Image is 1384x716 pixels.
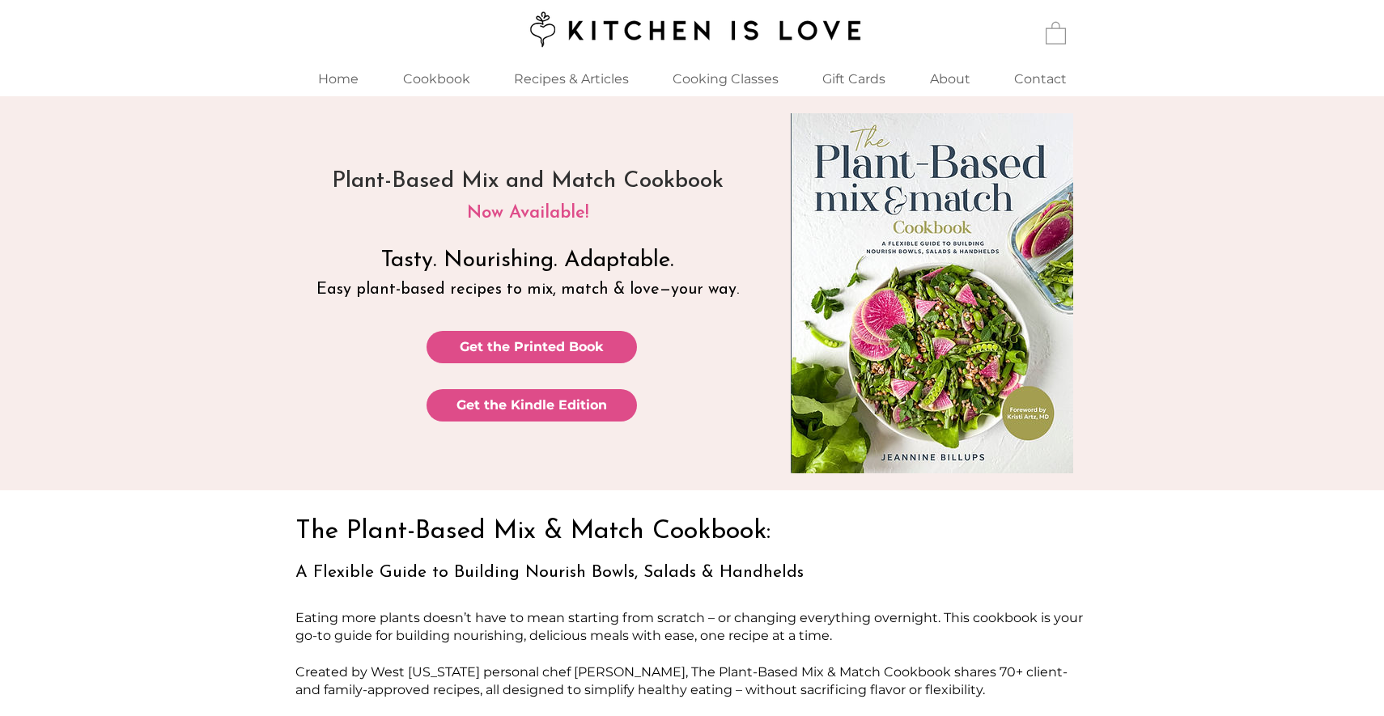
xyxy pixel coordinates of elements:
span: Plant-Based Mix and Match Cookbook [332,170,724,193]
p: Recipes & Articles [506,61,637,96]
img: Kitchen is Love logo [519,9,864,49]
p: Home [310,61,367,96]
a: Get the Printed Book [427,331,637,363]
span: The Plant-Based Mix & Match Cookbook: [295,519,771,544]
a: Recipes & Articles [491,61,651,96]
div: Cooking Classes [651,61,800,96]
span: Tasty. Nourishing. Adaptable.​ [381,249,673,272]
span: Created by West [US_STATE] personal chef [PERSON_NAME], The Plant-Based Mix & Match Cookbook shar... [295,664,1068,697]
span: Easy plant-based recipes to mix, match & love—your way. [316,282,739,298]
img: plant-based-mix-match-cookbook-cover-web.jpg [791,113,1073,473]
a: Cookbook [381,61,491,96]
p: Gift Cards [814,61,894,96]
span: Get the Printed Book [460,338,604,356]
span: Eating more plants doesn’t have to mean starting from scratch – or changing everything overnight.... [295,610,1083,643]
p: Contact [1006,61,1075,96]
p: Cooking Classes [664,61,787,96]
a: Home [295,61,381,96]
span: A Flexible Guide to Building Nourish Bowls, Salads & Handhelds [295,564,804,581]
nav: Site [295,61,1089,96]
a: About [907,61,992,96]
span: Get the Kindle Edition [456,396,607,414]
span: Now Available! [467,204,588,222]
p: Cookbook [395,61,478,96]
a: Get the Kindle Edition [427,389,637,422]
a: Contact [992,61,1089,96]
p: About [922,61,979,96]
a: Gift Cards [800,61,907,96]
